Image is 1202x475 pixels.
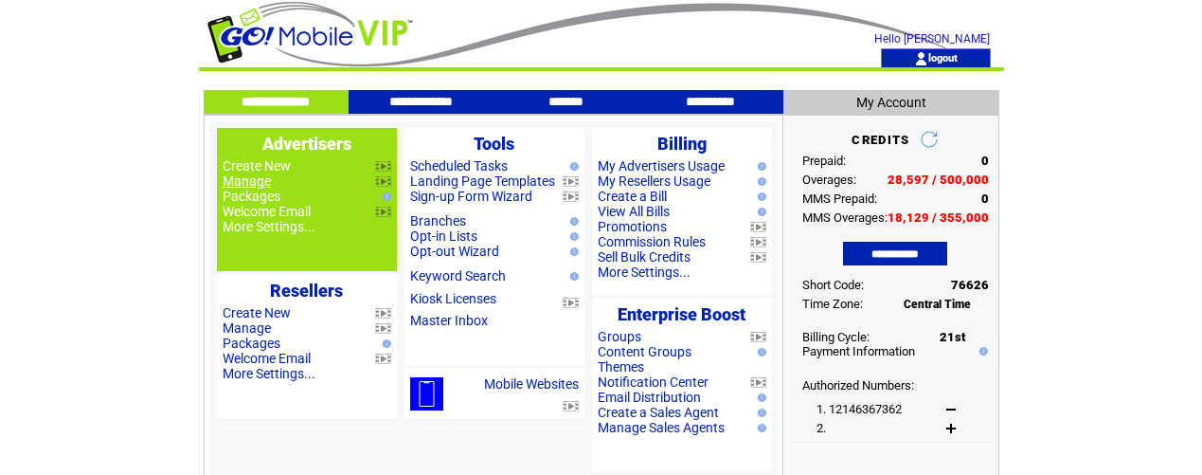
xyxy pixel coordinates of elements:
span: MMS Overages: [802,210,888,225]
a: Opt-out Wizard [410,244,499,259]
span: MMS Prepaid: [802,192,877,206]
a: My Advertisers Usage [598,158,725,174]
span: Tools [474,134,514,154]
a: Payment Information [802,344,915,358]
img: help.gif [378,339,391,348]
img: help.gif [565,217,579,226]
a: More Settings... [223,219,315,234]
span: Authorized Numbers: [802,378,914,393]
span: Hello [PERSON_NAME] [874,32,990,46]
img: help.gif [753,192,766,201]
img: video.png [375,354,391,364]
a: Packages [223,336,280,351]
span: CREDITS [852,133,909,147]
img: video.png [375,207,391,217]
a: Notification Center [598,375,709,390]
span: Prepaid: [802,154,846,168]
a: Create a Sales Agent [598,405,719,420]
img: help.gif [753,424,766,432]
span: 1. 12146367362 [816,402,902,416]
a: Manage [223,174,271,189]
span: 0 [981,154,989,168]
a: Sign-up Form Wizard [410,189,532,204]
img: video.png [750,332,766,342]
a: Welcome Email [223,204,311,219]
a: Groups [598,329,641,344]
img: help.gif [565,232,579,241]
img: help.gif [753,348,766,356]
span: 0 [981,192,989,206]
img: video.png [750,237,766,247]
a: Manage [223,320,271,336]
a: My Resellers Usage [598,174,710,189]
span: Billing [657,134,707,154]
a: Welcome Email [223,351,311,366]
img: help.gif [753,393,766,402]
img: account_icon.gif [914,51,928,66]
a: logout [928,51,958,64]
span: 76626 [951,278,989,292]
img: video.png [563,298,579,308]
img: mobile-websites.png [410,377,443,411]
img: help.gif [753,409,766,417]
img: help.gif [565,162,579,171]
a: Manage Sales Agents [598,420,725,435]
a: Email Distribution [598,390,701,405]
img: video.png [750,377,766,388]
img: help.gif [753,177,766,186]
a: Mobile Websites [484,376,579,392]
img: video.png [750,252,766,263]
img: help.gif [378,192,391,201]
span: 2. [816,421,826,435]
img: video.png [375,161,391,172]
a: Promotions [598,219,667,234]
img: video.png [375,308,391,319]
img: video.png [375,323,391,334]
a: View All Bills [598,204,670,219]
a: Landing Page Templates [410,174,555,189]
span: 18,129 / 355,000 [888,210,989,225]
a: Commission Rules [598,234,706,249]
a: Kiosk Licenses [410,291,496,306]
a: Sell Bulk Credits [598,249,691,265]
span: Short Code: [802,278,864,292]
a: Scheduled Tasks [410,158,508,174]
img: video.png [563,192,579,202]
a: Themes [598,359,644,375]
span: Resellers [270,281,343,301]
img: video.png [563,401,579,411]
img: help.gif [753,162,766,171]
a: More Settings... [598,265,691,280]
span: Enterprise Boost [618,304,745,324]
span: Central Time [904,298,971,311]
span: 28,597 / 500,000 [888,173,989,187]
img: video.png [375,176,391,187]
img: help.gif [565,247,579,256]
a: Opt-in Lists [410,228,477,244]
span: Advertisers [262,134,351,154]
span: Time Zone: [802,297,863,311]
a: Create a Bill [598,189,667,204]
a: Content Groups [598,344,691,359]
img: help.gif [975,347,988,356]
a: Branches [410,213,466,228]
img: video.png [563,176,579,187]
a: Master Inbox [410,313,488,328]
img: help.gif [565,272,579,281]
span: 21st [940,330,965,344]
a: Create New [223,158,291,174]
span: My Account [856,95,926,110]
a: Keyword Search [410,268,506,283]
span: Billing Cycle: [802,330,870,344]
img: help.gif [753,208,766,216]
a: More Settings... [223,366,315,381]
img: video.png [750,222,766,232]
span: Overages: [802,173,856,187]
a: Packages [223,189,280,204]
a: Create New [223,305,291,320]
